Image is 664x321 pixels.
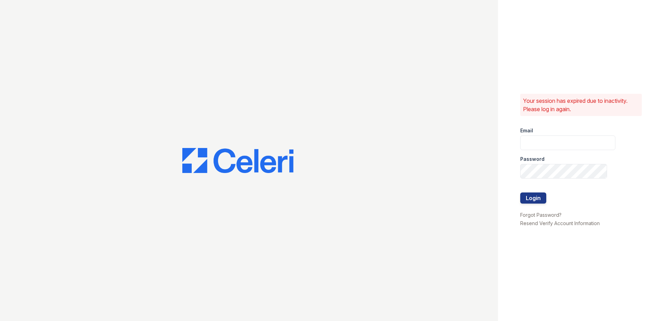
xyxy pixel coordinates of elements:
[520,156,545,163] label: Password
[182,148,293,173] img: CE_Logo_Blue-a8612792a0a2168367f1c8372b55b34899dd931a85d93a1a3d3e32e68fde9ad4.png
[520,192,546,204] button: Login
[520,212,562,218] a: Forgot Password?
[520,127,533,134] label: Email
[523,97,639,113] p: Your session has expired due to inactivity. Please log in again.
[520,220,600,226] a: Resend Verify Account Information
